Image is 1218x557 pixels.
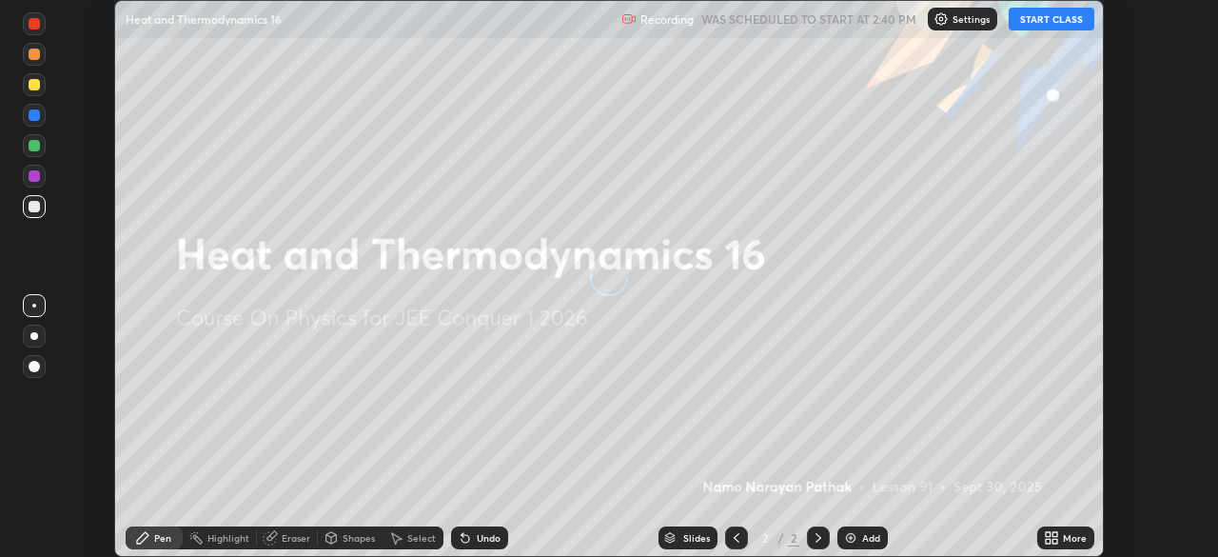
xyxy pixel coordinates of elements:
div: Pen [154,533,171,543]
img: recording.375f2c34.svg [621,11,637,27]
p: Settings [953,14,990,24]
div: Highlight [207,533,249,543]
p: Recording [640,12,694,27]
button: START CLASS [1009,8,1094,30]
img: class-settings-icons [933,11,949,27]
div: Undo [477,533,501,543]
div: Select [407,533,436,543]
div: More [1063,533,1087,543]
div: Eraser [282,533,310,543]
div: / [778,532,784,544]
div: Add [862,533,880,543]
div: Shapes [343,533,375,543]
div: 2 [756,532,775,544]
div: Slides [683,533,710,543]
div: 2 [788,529,799,547]
p: Heat and Thermodynamics 16 [126,11,282,27]
img: add-slide-button [843,530,858,546]
h5: WAS SCHEDULED TO START AT 2:40 PM [701,10,916,28]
